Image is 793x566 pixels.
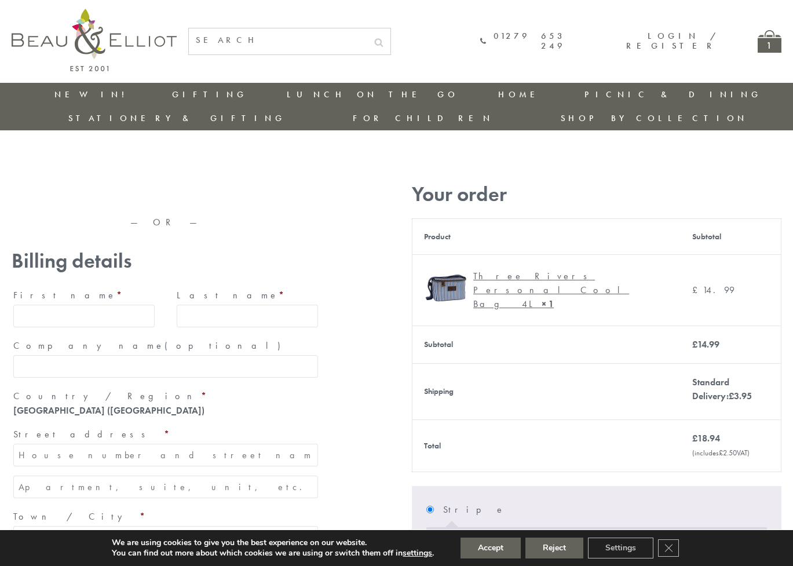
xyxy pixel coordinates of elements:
label: Country / Region [13,387,318,406]
span: £ [719,448,723,458]
img: Three Rivers Personal Cool Bag 4L [424,266,467,310]
span: £ [692,432,697,444]
th: Subtotal [412,326,681,363]
a: Login / Register [626,30,717,52]
label: First name [13,286,155,305]
button: Accept [461,538,521,558]
a: Picnic & Dining [584,89,762,100]
bdi: 14.99 [692,284,734,296]
th: Subtotal [681,218,781,254]
span: £ [692,338,697,350]
strong: [GEOGRAPHIC_DATA] ([GEOGRAPHIC_DATA]) [13,404,204,417]
bdi: 14.99 [692,338,719,350]
input: Apartment, suite, unit, etc. (optional) [13,476,318,498]
label: Last name [177,286,318,305]
a: For Children [353,112,494,124]
a: Shop by collection [561,112,748,124]
iframe: Secure express checkout frame [9,178,165,206]
label: Town / City [13,507,318,526]
a: Lunch On The Go [287,89,458,100]
a: Three Rivers Personal Cool Bag 4L Three Rivers Personal Cool Bag 4L× 1 [424,266,669,314]
p: — OR — [12,217,320,228]
bdi: 3.95 [729,390,752,402]
iframe: Secure express checkout frame [166,178,322,206]
label: Street address [13,425,318,444]
span: £ [692,284,703,296]
p: We are using cookies to give you the best experience on our website. [112,538,434,548]
label: Company name [13,337,318,355]
a: New in! [54,89,132,100]
button: Close GDPR Cookie Banner [658,539,679,557]
button: Settings [588,538,653,558]
img: logo [12,9,177,71]
button: Reject [525,538,583,558]
div: Three Rivers Personal Cool Bag 4L [473,269,660,311]
a: Stationery & Gifting [68,112,286,124]
th: Total [412,419,681,472]
label: Stripe [443,501,766,519]
p: You can find out more about which cookies we are using or switch them off in . [112,548,434,558]
button: settings [403,548,432,558]
strong: × 1 [542,298,554,310]
label: Standard Delivery: [692,376,752,402]
a: 01279 653 249 [480,31,565,52]
h3: Your order [412,182,781,206]
a: 1 [758,30,781,53]
bdi: 18.94 [692,432,720,444]
span: (optional) [165,339,287,352]
th: Shipping [412,363,681,419]
span: 2.50 [719,448,737,458]
span: £ [729,390,734,402]
a: Home [498,89,544,100]
input: SEARCH [189,28,367,52]
a: Gifting [172,89,247,100]
input: House number and street name [13,444,318,466]
small: (includes VAT) [692,448,750,458]
h3: Billing details [12,249,320,273]
th: Product [412,218,681,254]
